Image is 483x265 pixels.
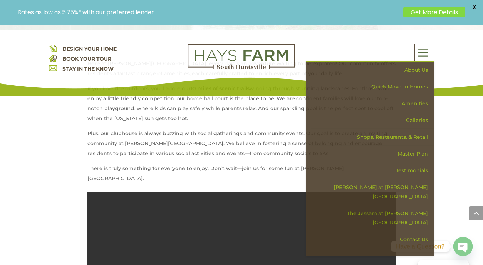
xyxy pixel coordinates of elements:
[311,179,434,205] a: [PERSON_NAME] at [PERSON_NAME][GEOGRAPHIC_DATA]
[49,54,57,62] img: book your home tour
[311,162,434,179] a: Testimonials
[87,83,396,128] p: If you love the outdoors, you’ll adore our winding through stunning landscapes. For those who enj...
[311,62,434,78] a: About Us
[311,78,434,95] a: Quick Move-in Homes
[188,44,295,70] img: Logo
[62,56,111,62] a: BOOK YOUR TOUR
[18,9,400,16] p: Rates as low as 5.75%* with our preferred lender
[87,128,396,163] p: Plus, our clubhouse is always buzzing with social gatherings and community events. Our goal is to...
[311,112,434,129] a: Galleries
[311,95,434,112] a: Amenities
[469,2,479,12] span: X
[62,66,114,72] a: STAY IN THE KNOW
[87,163,396,183] p: There is truly something for everyone to enjoy. Don’t wait—join us for some fun at [PERSON_NAME][...
[311,146,434,162] a: Master Plan
[311,129,434,146] a: Shops, Restaurants, & Retail
[311,231,434,248] a: Contact Us
[403,7,465,17] a: Get More Details
[188,65,295,71] a: hays farm homes huntsville development
[49,44,57,52] img: design your home
[311,205,434,231] a: The Jessam at [PERSON_NAME][GEOGRAPHIC_DATA]
[62,46,117,52] a: DESIGN YOUR HOME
